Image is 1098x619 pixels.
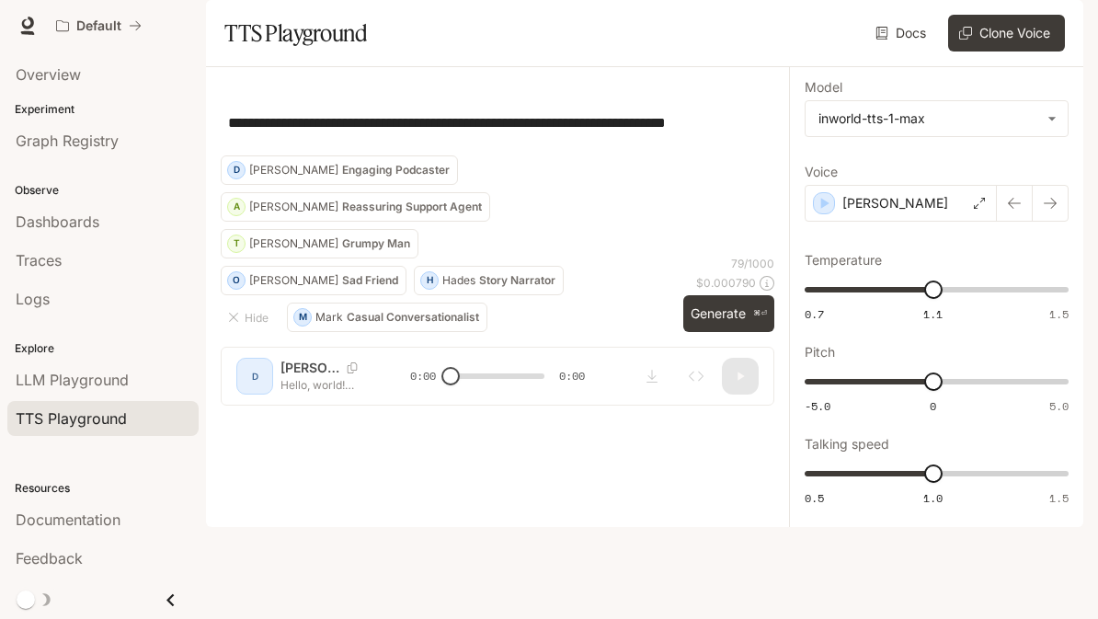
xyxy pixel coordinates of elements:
[224,15,367,52] h1: TTS Playground
[342,165,450,176] p: Engaging Podcaster
[1049,306,1069,322] span: 1.5
[249,165,338,176] p: [PERSON_NAME]
[48,7,150,44] button: All workspaces
[805,166,838,178] p: Voice
[948,15,1065,52] button: Clone Voice
[342,238,410,249] p: Grumpy Man
[805,346,835,359] p: Pitch
[249,275,338,286] p: [PERSON_NAME]
[923,306,943,322] span: 1.1
[315,312,343,323] p: Mark
[221,155,458,185] button: D[PERSON_NAME]Engaging Podcaster
[753,308,767,319] p: ⌘⏎
[479,275,555,286] p: Story Narrator
[221,192,490,222] button: A[PERSON_NAME]Reassuring Support Agent
[421,266,438,295] div: H
[228,155,245,185] div: D
[76,18,121,34] p: Default
[287,303,487,332] button: MMarkCasual Conversationalist
[872,15,933,52] a: Docs
[805,306,824,322] span: 0.7
[221,266,406,295] button: O[PERSON_NAME]Sad Friend
[294,303,311,332] div: M
[930,398,936,414] span: 0
[249,201,338,212] p: [PERSON_NAME]
[342,201,482,212] p: Reassuring Support Agent
[342,275,398,286] p: Sad Friend
[806,101,1068,136] div: inworld-tts-1-max
[414,266,564,295] button: HHadesStory Narrator
[818,109,1038,128] div: inworld-tts-1-max
[1049,398,1069,414] span: 5.0
[442,275,475,286] p: Hades
[805,254,882,267] p: Temperature
[683,295,774,333] button: Generate⌘⏎
[228,192,245,222] div: A
[805,81,842,94] p: Model
[228,266,245,295] div: O
[805,438,889,451] p: Talking speed
[1049,490,1069,506] span: 1.5
[805,490,824,506] span: 0.5
[842,194,948,212] p: [PERSON_NAME]
[228,229,245,258] div: T
[249,238,338,249] p: [PERSON_NAME]
[221,303,280,332] button: Hide
[221,229,418,258] button: T[PERSON_NAME]Grumpy Man
[347,312,479,323] p: Casual Conversationalist
[923,490,943,506] span: 1.0
[805,398,830,414] span: -5.0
